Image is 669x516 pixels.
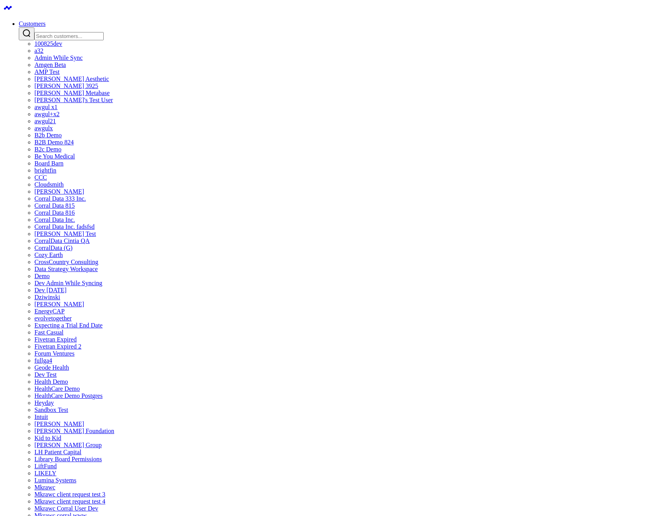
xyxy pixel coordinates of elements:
[34,32,104,40] input: Search customers input
[34,329,63,336] a: Fast Casual
[34,364,69,371] a: Geode Health
[34,160,63,167] a: Board Barn
[34,477,76,484] a: Lumina Systems
[34,146,61,153] a: B2c Demo
[34,181,64,188] a: Cloudsmith
[34,153,75,160] a: Be You Medical
[34,470,56,476] a: LIKELY
[34,463,57,469] a: LiftFund
[34,90,110,96] a: [PERSON_NAME] Metabase
[34,357,52,364] a: fullga4
[34,505,98,512] a: Mkrawc Corral User Dev
[34,315,72,322] a: evolvetogether
[34,245,72,251] a: CorralData (G)
[34,301,84,307] a: [PERSON_NAME]
[34,216,75,223] a: Corral Data Inc.
[34,118,56,124] a: awgul21
[34,385,80,392] a: HealthCare Demo
[34,111,59,117] a: awgul+x2
[34,449,81,455] a: LH Patient Capital
[34,421,84,427] a: [PERSON_NAME]
[34,435,61,441] a: Kid to Kid
[34,252,63,258] a: Cozy Earth
[34,83,98,89] a: [PERSON_NAME] 3925
[34,406,68,413] a: Sandbox Test
[34,266,98,272] a: Data Strategy Workspace
[34,237,90,244] a: CorralData Cintia QA
[34,132,62,138] a: B2b Demo
[34,442,102,448] a: [PERSON_NAME] Group
[34,491,105,498] a: Mkrawc client request test 3
[34,125,53,131] a: awgulx
[34,456,102,462] a: Library Board Permissions
[34,308,65,315] a: EnergyCAP
[34,54,83,61] a: Admin While Sync
[34,61,66,68] a: Amgen Beta
[34,287,67,293] a: Dev [DATE]
[34,294,60,300] a: Dziwinski
[34,484,55,491] a: Mkrawc
[34,47,43,54] a: a32
[34,414,48,420] a: Intuit
[34,392,103,399] a: HealthCare Demo Postgres
[19,27,34,40] button: Search customers button
[34,40,62,47] a: 100825dev
[34,76,109,82] a: [PERSON_NAME] Aesthetic
[34,188,84,195] a: [PERSON_NAME]
[34,498,105,505] a: Mkrawc client request test 4
[34,350,74,357] a: Forum Ventures
[34,371,57,378] a: Dev Test
[34,399,54,406] a: Heyday
[34,273,50,279] a: Demo
[34,230,96,237] a: [PERSON_NAME] Test
[34,68,59,75] a: AMP Test
[34,259,98,265] a: CrossCountry Consulting
[34,174,47,181] a: CCC
[34,428,114,434] a: [PERSON_NAME] Foundation
[34,97,113,103] a: [PERSON_NAME]'s Test User
[34,139,74,146] a: B2B Demo 824
[34,104,58,110] a: awgul x1
[34,195,86,202] a: Corral Data 333 Inc.
[34,209,75,216] a: Corral Data 816
[34,167,56,174] a: brightfin
[34,223,95,230] a: Corral Data Inc. fadsfsd
[34,336,77,343] a: Fivetran Expired
[19,20,45,27] a: Customers
[34,322,103,329] a: Expecting a Trial End Date
[34,343,81,350] a: Fivetran Expired 2
[34,378,68,385] a: Health Demo
[34,202,75,209] a: Corral Data 815
[34,280,102,286] a: Dev Admin While Syncing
